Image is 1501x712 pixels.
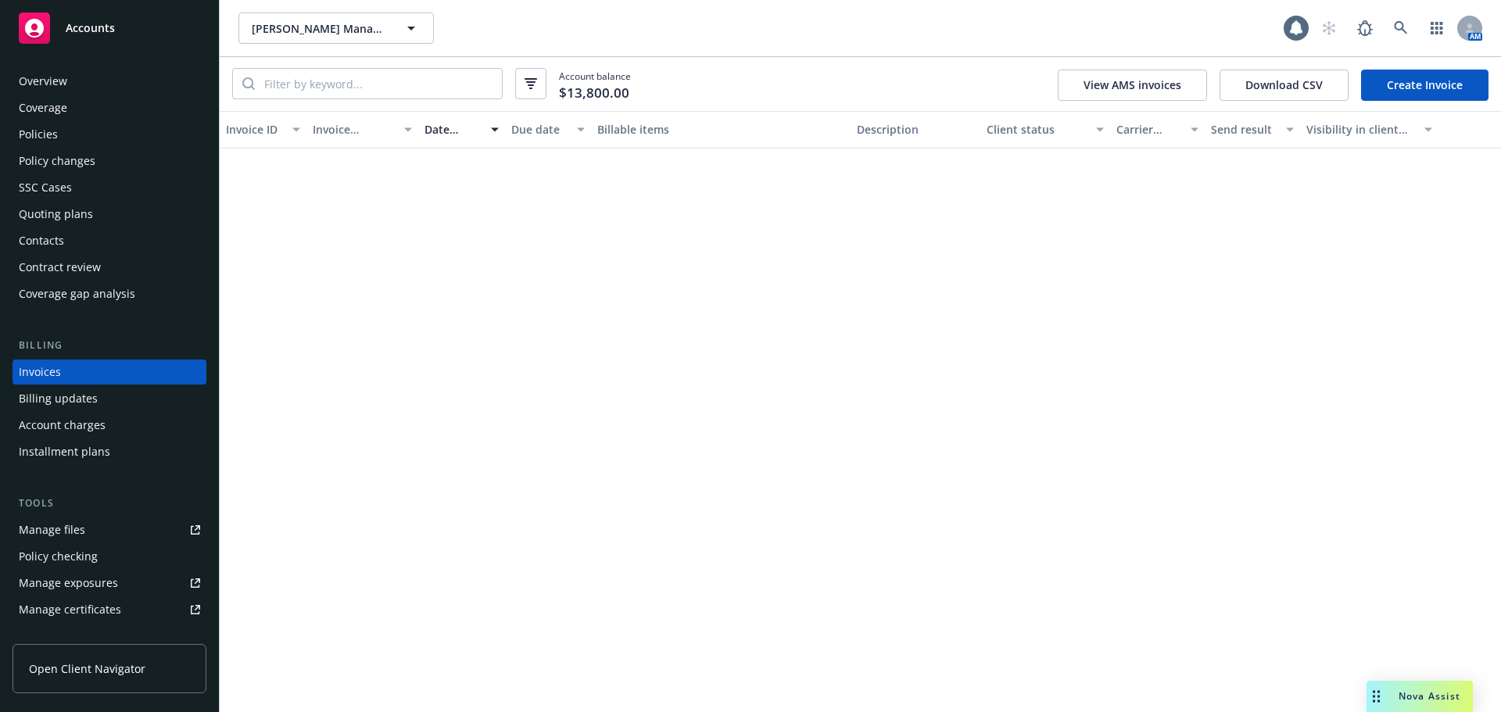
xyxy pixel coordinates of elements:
div: Client status [987,121,1087,138]
div: Due date [511,121,568,138]
a: Contacts [13,228,206,253]
div: Policy changes [19,148,95,174]
a: Policies [13,122,206,147]
div: Account charges [19,413,106,438]
button: Billable items [591,111,851,148]
button: Client status [980,111,1110,148]
div: Send result [1211,121,1277,138]
div: Carrier status [1116,121,1182,138]
a: Coverage gap analysis [13,281,206,306]
svg: Search [242,77,255,90]
div: Drag to move [1367,681,1386,712]
div: Billing [13,338,206,353]
div: Coverage gap analysis [19,281,135,306]
div: Date issued [425,121,482,138]
button: Download CSV [1220,70,1349,101]
div: Invoice amount [313,121,396,138]
a: Coverage [13,95,206,120]
div: Installment plans [19,439,110,464]
a: Start snowing [1313,13,1345,44]
div: Contacts [19,228,64,253]
div: Manage claims [19,624,98,649]
button: Date issued [418,111,505,148]
a: Create Invoice [1361,70,1488,101]
a: Switch app [1421,13,1453,44]
a: Contract review [13,255,206,280]
a: Billing updates [13,386,206,411]
a: Invoices [13,360,206,385]
button: Send result [1205,111,1300,148]
div: Tools [13,496,206,511]
div: Overview [19,69,67,94]
button: Invoice amount [306,111,419,148]
a: Installment plans [13,439,206,464]
a: Accounts [13,6,206,50]
a: Overview [13,69,206,94]
span: [PERSON_NAME] Management Company [252,20,387,37]
input: Filter by keyword... [255,69,502,98]
button: Nova Assist [1367,681,1473,712]
div: Manage files [19,517,85,542]
div: Invoice ID [226,121,283,138]
button: View AMS invoices [1058,70,1207,101]
span: Nova Assist [1399,689,1460,703]
div: Invoices [19,360,61,385]
a: Manage files [13,517,206,542]
button: Visibility in client dash [1300,111,1438,148]
div: Coverage [19,95,67,120]
div: Visibility in client dash [1306,121,1415,138]
span: Accounts [66,22,115,34]
button: Invoice ID [220,111,306,148]
button: Due date [505,111,592,148]
button: [PERSON_NAME] Management Company [238,13,434,44]
button: Description [851,111,980,148]
div: Policies [19,122,58,147]
div: Description [857,121,974,138]
div: Quoting plans [19,202,93,227]
a: Account charges [13,413,206,438]
a: Report a Bug [1349,13,1381,44]
a: Search [1385,13,1417,44]
button: Carrier status [1110,111,1205,148]
div: Manage exposures [19,571,118,596]
div: SSC Cases [19,175,72,200]
a: Manage exposures [13,571,206,596]
span: Account balance [559,70,631,98]
div: Billable items [597,121,844,138]
a: Manage claims [13,624,206,649]
a: Manage certificates [13,597,206,622]
div: Policy checking [19,544,98,569]
div: Contract review [19,255,101,280]
span: Open Client Navigator [29,660,145,677]
a: Policy changes [13,148,206,174]
div: Manage certificates [19,597,121,622]
a: Policy checking [13,544,206,569]
span: $13,800.00 [559,83,629,103]
a: SSC Cases [13,175,206,200]
div: Billing updates [19,386,98,411]
a: Quoting plans [13,202,206,227]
